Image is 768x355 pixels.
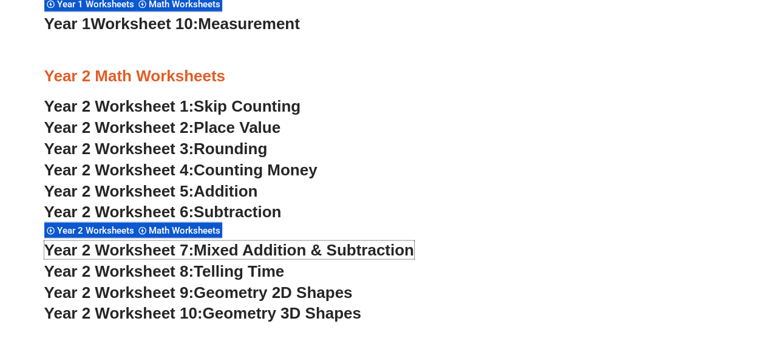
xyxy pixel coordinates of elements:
a: Year 1Worksheet 10:Measurement [44,15,300,33]
span: Counting Money [194,161,318,179]
a: Year 2 Worksheet 1:Skip Counting [44,97,301,115]
span: Year 2 Worksheet 6: [44,203,194,221]
span: Year 2 Worksheet 9: [44,283,194,302]
a: Year 2 Worksheet 7:Mixed Addition & Subtraction [44,241,414,259]
span: Subtraction [194,203,281,221]
span: Rounding [194,140,267,158]
span: Skip Counting [194,97,301,115]
a: Year 2 Worksheet 9:Geometry 2D Shapes [44,283,353,302]
span: Worksheet 10: [90,15,198,33]
span: Geometry 3D Shapes [202,304,361,322]
span: Place Value [194,118,280,137]
span: Year 2 Worksheet 5: [44,182,194,200]
iframe: Chat Widget [566,218,768,355]
a: Year 2 Worksheet 2:Place Value [44,118,281,137]
a: Year 2 Worksheet 8:Telling Time [44,262,285,280]
a: Year 2 Worksheet 3:Rounding [44,140,268,158]
span: Year 2 Worksheets [57,225,138,236]
a: Year 2 Worksheet 4:Counting Money [44,161,318,179]
span: Geometry 2D Shapes [194,283,352,302]
span: Year 2 Worksheet 2: [44,118,194,137]
span: Mixed Addition & Subtraction [194,241,414,259]
a: Year 2 Worksheet 10:Geometry 3D Shapes [44,304,361,322]
a: Year 2 Worksheet 6:Subtraction [44,203,282,221]
span: Year 2 Worksheet 10: [44,304,203,322]
span: Math Worksheets [149,225,224,236]
span: Year 2 Worksheet 1: [44,97,194,115]
span: Year 2 Worksheet 3: [44,140,194,158]
h3: Year 2 Math Worksheets [44,66,724,87]
span: Year 2 Worksheet 8: [44,262,194,280]
div: Math Worksheets [136,222,222,238]
span: Year 2 Worksheet 4: [44,161,194,179]
span: Telling Time [194,262,284,280]
a: Year 2 Worksheet 5:Addition [44,182,258,200]
span: Measurement [198,15,300,33]
div: Year 2 Worksheets [44,222,136,238]
span: Addition [194,182,257,200]
span: Year 2 Worksheet 7: [44,241,194,259]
